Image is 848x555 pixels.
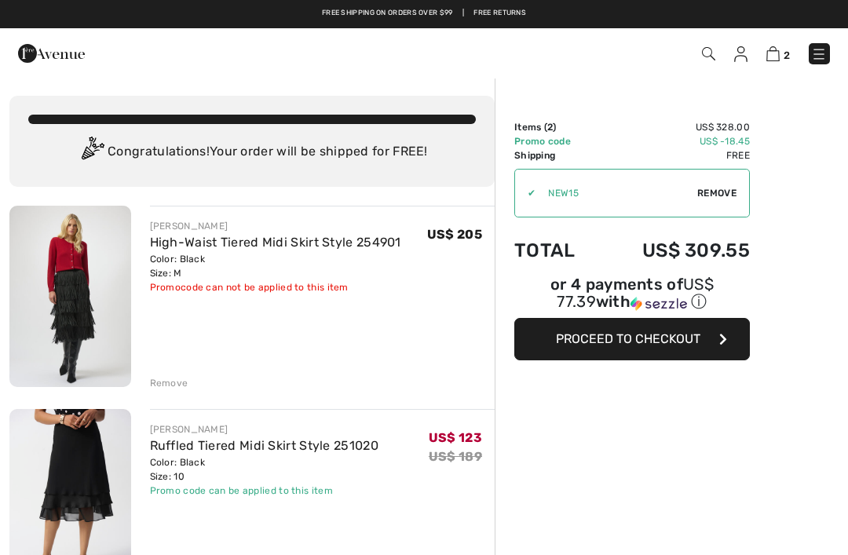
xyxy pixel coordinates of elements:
[702,47,715,60] img: Search
[150,252,401,280] div: Color: Black Size: M
[697,186,737,200] span: Remove
[150,219,401,233] div: [PERSON_NAME]
[18,45,85,60] a: 1ère Avenue
[514,120,599,134] td: Items ( )
[599,134,750,148] td: US$ -18.45
[734,46,747,62] img: My Info
[150,235,401,250] a: High-Waist Tiered Midi Skirt Style 254901
[766,44,790,63] a: 2
[535,170,697,217] input: Promo code
[811,46,827,62] img: Menu
[514,277,750,318] div: or 4 payments ofUS$ 77.39withSezzle Click to learn more about Sezzle
[429,430,482,445] span: US$ 123
[556,331,700,346] span: Proceed to Checkout
[599,148,750,162] td: Free
[547,122,553,133] span: 2
[631,297,687,311] img: Sezzle
[150,376,188,390] div: Remove
[150,280,401,294] div: Promocode can not be applied to this item
[462,8,464,19] span: |
[473,8,526,19] a: Free Returns
[514,318,750,360] button: Proceed to Checkout
[427,227,482,242] span: US$ 205
[150,422,378,436] div: [PERSON_NAME]
[429,449,482,464] s: US$ 189
[599,120,750,134] td: US$ 328.00
[18,38,85,69] img: 1ère Avenue
[150,455,378,484] div: Color: Black Size: 10
[76,137,108,168] img: Congratulation2.svg
[514,277,750,312] div: or 4 payments of with
[514,134,599,148] td: Promo code
[322,8,453,19] a: Free shipping on orders over $99
[28,137,476,168] div: Congratulations! Your order will be shipped for FREE!
[599,224,750,277] td: US$ 309.55
[150,438,378,453] a: Ruffled Tiered Midi Skirt Style 251020
[784,49,790,61] span: 2
[9,206,131,387] img: High-Waist Tiered Midi Skirt Style 254901
[515,186,535,200] div: ✔
[150,484,378,498] div: Promo code can be applied to this item
[557,275,714,311] span: US$ 77.39
[766,46,780,61] img: Shopping Bag
[514,224,599,277] td: Total
[514,148,599,162] td: Shipping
